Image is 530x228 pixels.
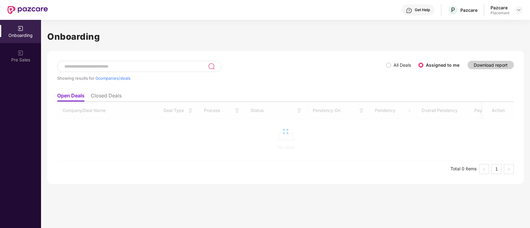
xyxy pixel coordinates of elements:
label: All Deals [394,62,411,68]
div: Pazcare [491,5,509,11]
li: Open Deals [57,92,85,101]
h1: Onboarding [47,30,524,43]
span: right [507,168,511,171]
img: New Pazcare Logo [7,6,48,14]
li: Total 0 items [450,164,477,174]
div: Placement [491,11,509,16]
img: svg+xml;base64,PHN2ZyB3aWR0aD0iMjQiIGhlaWdodD0iMjUiIHZpZXdCb3g9IjAgMCAyNCAyNSIgZmlsbD0ibm9uZSIgeG... [208,63,215,70]
li: Previous Page [479,164,489,174]
a: 1 [492,164,501,174]
img: svg+xml;base64,PHN2ZyB3aWR0aD0iMjAiIGhlaWdodD0iMjAiIHZpZXdCb3g9IjAgMCAyMCAyMCIgZmlsbD0ibm9uZSIgeG... [17,50,24,56]
img: svg+xml;base64,PHN2ZyBpZD0iSGVscC0zMngzMiIgeG1sbnM9Imh0dHA6Ly93d3cudzMub3JnLzIwMDAvc3ZnIiB3aWR0aD... [406,7,412,14]
button: Download report [468,61,514,69]
span: P [451,6,455,14]
div: Showing results for [57,76,386,81]
div: Get Help [415,7,430,12]
li: 1 [491,164,501,174]
span: 0 companies/deals [95,76,131,81]
img: svg+xml;base64,PHN2ZyBpZD0iRHJvcGRvd24tMzJ4MzIiIHhtbG5zPSJodHRwOi8vd3d3LnczLm9yZy8yMDAwL3N2ZyIgd2... [516,7,521,12]
button: right [504,164,514,174]
button: left [479,164,489,174]
div: Pazcare [460,7,477,13]
li: Next Page [504,164,514,174]
label: Assigned to me [426,62,459,68]
span: left [482,168,486,171]
img: svg+xml;base64,PHN2ZyB3aWR0aD0iMjAiIGhlaWdodD0iMjAiIHZpZXdCb3g9IjAgMCAyMCAyMCIgZmlsbD0ibm9uZSIgeG... [17,25,24,32]
li: Closed Deals [91,92,122,101]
